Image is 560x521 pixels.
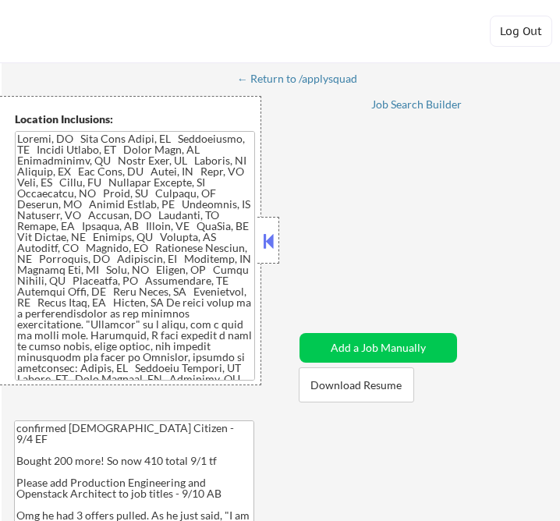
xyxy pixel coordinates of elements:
[371,99,463,110] div: Job Search Builder
[15,112,255,127] div: Location Inclusions:
[299,333,457,363] button: Add a Job Manually
[237,73,372,88] a: ← Return to /applysquad
[371,98,463,114] a: Job Search Builder
[490,16,552,47] button: Log Out
[237,73,372,84] div: ← Return to /applysquad
[299,367,414,402] button: Download Resume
